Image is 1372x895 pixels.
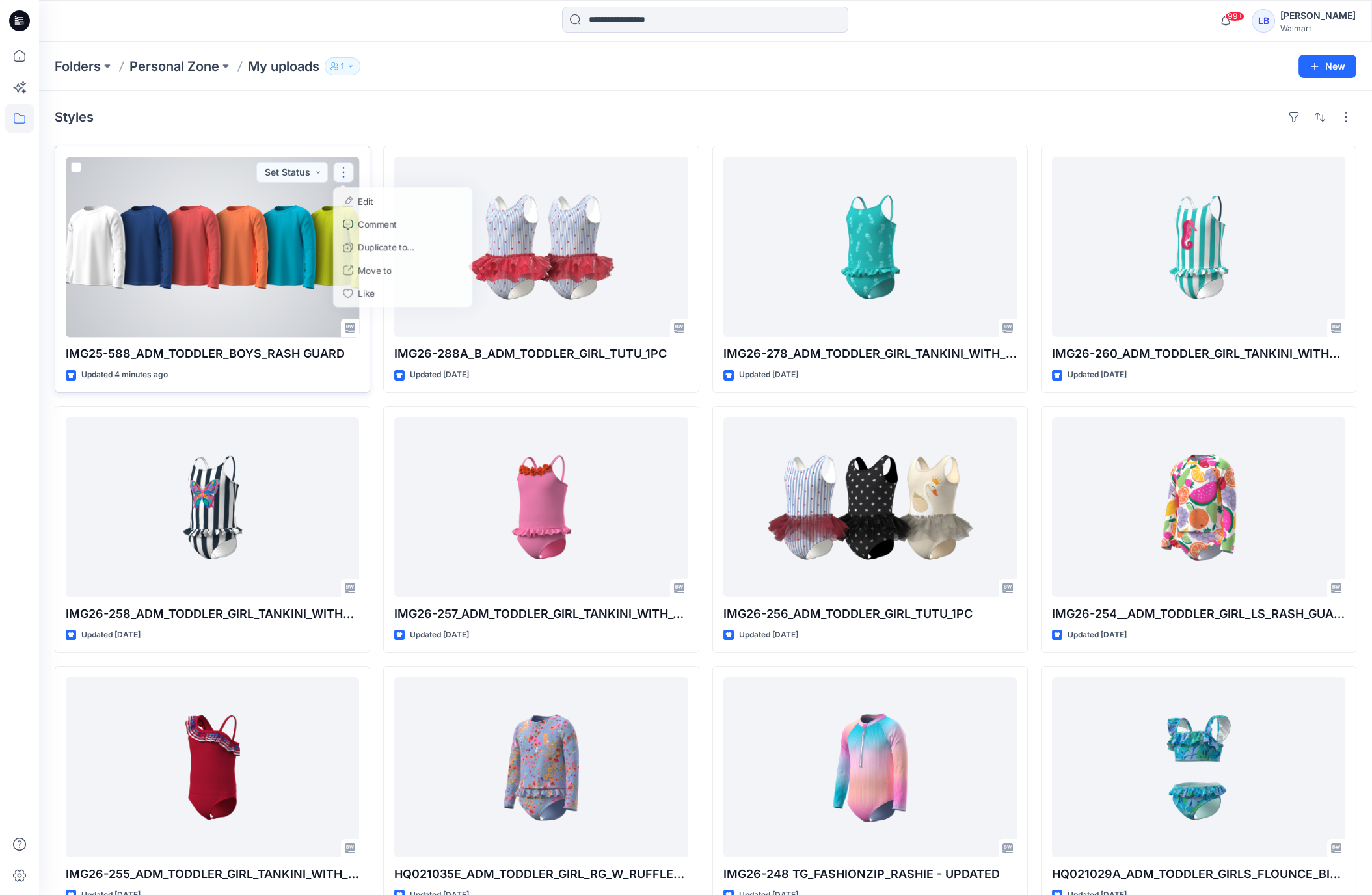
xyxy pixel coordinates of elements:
a: IMG26-260_ADM_TODDLER_GIRL_TANKINI_WITH_RUFFLE SCOOP BOTTOM [1052,157,1345,337]
p: IMG26-256_ADM_TODDLER_GIRL_TUTU_1PC [723,605,1017,623]
p: HQ021035E_ADM_TODDLER_GIRL_RG_W_RUFFLE_BOTTOM [394,865,688,883]
p: Updated [DATE] [1068,628,1127,642]
button: 1 [325,57,360,75]
p: IMG26-248 TG_FASHIONZIP_RASHIE - UPDATED [723,865,1017,883]
a: HQ021029A_ADM_TODDLER_GIRLS_FLOUNCE_BIKINI [1052,677,1345,857]
div: LB [1252,9,1275,33]
span: 99+ [1225,11,1244,21]
p: 1 [341,59,344,73]
a: IMG26-278_ADM_TODDLER_GIRL_TANKINI_WITH_RUFFLE SCOOP BOTTOM [723,157,1017,337]
p: Updated 4 minutes ago [81,368,168,382]
div: Walmart [1280,23,1356,33]
p: Duplicate to... [358,241,414,254]
button: New [1298,55,1356,78]
p: IMG26-260_ADM_TODDLER_GIRL_TANKINI_WITH_RUFFLE SCOOP BOTTOM [1052,345,1345,363]
a: IMG26-255_ADM_TODDLER_GIRL_TANKINI_WITH_RUFFLE [66,677,359,857]
p: IMG26-254__ADM_TODDLER_GIRL_LS_RASH_GUARD_SET [1052,605,1345,623]
a: Personal Zone [129,57,219,75]
p: IMG26-288A_B_ADM_TODDLER_GIRL_TUTU_1PC [394,345,688,363]
a: Edit [336,190,470,213]
p: Updated [DATE] [81,628,141,642]
p: Edit [358,194,373,207]
p: IMG26-255_ADM_TODDLER_GIRL_TANKINI_WITH_RUFFLE [66,865,359,883]
p: My uploads [248,57,319,75]
a: HQ021035E_ADM_TODDLER_GIRL_RG_W_RUFFLE_BOTTOM [394,677,688,857]
div: [PERSON_NAME] [1280,8,1356,23]
p: Comment [358,218,397,231]
p: HQ021029A_ADM_TODDLER_GIRLS_FLOUNCE_BIKINI [1052,865,1345,883]
p: Updated [DATE] [739,368,798,382]
p: Updated [DATE] [410,628,469,642]
a: IMG26-288A_B_ADM_TODDLER_GIRL_TUTU_1PC [394,157,688,337]
p: IMG25-588_ADM_TODDLER_BOYS_RASH GUARD [66,345,359,363]
p: IMG26-258_ADM_TODDLER_GIRL_TANKINI_WITH_RUFFLE_SCOOP_BOTTOM [66,605,359,623]
p: Updated [DATE] [1068,368,1127,382]
p: Updated [DATE] [410,368,469,382]
p: IMG26-257_ADM_TODDLER_GIRL_TANKINI_WITH_3D_ROSETTES [394,605,688,623]
a: IMG26-254__ADM_TODDLER_GIRL_LS_RASH_GUARD_SET [1052,417,1345,597]
a: IMG26-257_ADM_TODDLER_GIRL_TANKINI_WITH_3D_ROSETTES [394,417,688,597]
a: IMG26-258_ADM_TODDLER_GIRL_TANKINI_WITH_RUFFLE_SCOOP_BOTTOM [66,417,359,597]
p: IMG26-278_ADM_TODDLER_GIRL_TANKINI_WITH_RUFFLE SCOOP BOTTOM [723,345,1017,363]
a: IMG25-588_ADM_TODDLER_BOYS_RASH GUARD [66,157,359,337]
a: IMG26-248 TG_FASHIONZIP_RASHIE - UPDATED [723,677,1017,857]
a: Folders [55,57,101,75]
h4: Styles [55,109,94,125]
p: Like [358,287,375,300]
p: Updated [DATE] [739,628,798,642]
p: Move to [358,263,392,276]
a: IMG26-256_ADM_TODDLER_GIRL_TUTU_1PC [723,417,1017,597]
